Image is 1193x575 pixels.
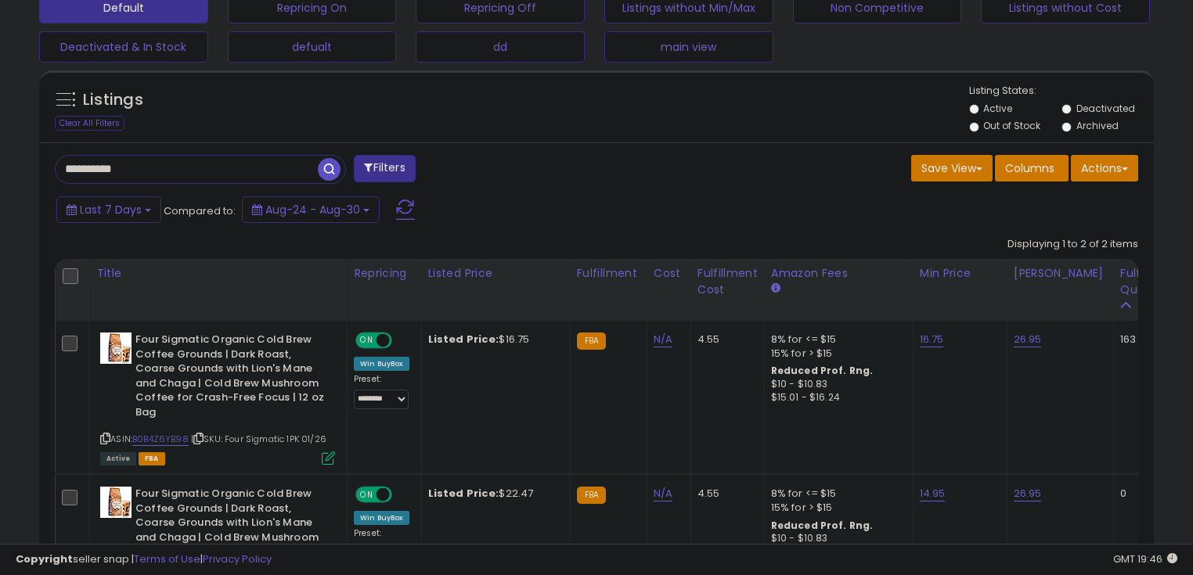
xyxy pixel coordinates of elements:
a: B0B4Z6YB98 [132,433,189,446]
div: Preset: [354,374,409,409]
a: N/A [654,332,672,347]
div: 4.55 [697,487,752,501]
button: Actions [1071,155,1138,181]
a: Privacy Policy [203,552,272,566]
a: Terms of Use [134,552,200,566]
a: 16.75 [920,332,944,347]
div: Win BuyBox [354,511,409,525]
span: OFF [390,334,415,347]
div: Title [96,265,341,282]
div: 4.55 [697,332,752,347]
div: Preset: [354,528,409,563]
button: Deactivated & In Stock [39,31,208,63]
div: Min Price [920,265,1000,282]
span: Last 7 Days [80,202,142,217]
button: Columns [995,155,1069,181]
a: 26.95 [1014,486,1042,501]
div: Repricing [354,265,415,282]
a: N/A [654,486,672,501]
span: ON [357,334,377,347]
div: Fulfillment [577,265,640,282]
label: Out of Stock [983,119,1040,132]
button: Last 7 Days [56,196,161,223]
button: Filters [354,155,415,182]
p: Listing States: [969,84,1155,99]
span: ON [357,488,377,501]
div: ASIN: [100,332,335,463]
a: 26.95 [1014,332,1042,347]
div: seller snap | | [16,552,272,567]
div: 163 [1120,332,1169,347]
button: main view [604,31,773,63]
div: Win BuyBox [354,357,409,371]
span: All listings currently available for purchase on Amazon [100,452,136,465]
button: defualt [228,31,397,63]
span: FBA [139,452,165,465]
button: Aug-24 - Aug-30 [242,196,380,223]
div: Fulfillment Cost [697,265,758,298]
div: Fulfillable Quantity [1120,265,1174,298]
span: 2025-09-7 19:46 GMT [1113,552,1177,566]
span: OFF [390,488,415,501]
b: Listed Price: [428,486,499,501]
div: $10 - $10.83 [771,378,901,391]
div: 8% for <= $15 [771,332,901,347]
div: $15.01 - $16.24 [771,391,901,404]
label: Archived [1076,119,1119,132]
img: 41bNICl0sVL._SL40_.jpg [100,487,132,518]
button: dd [416,31,585,63]
div: [PERSON_NAME] [1014,265,1107,282]
small: FBA [577,487,606,504]
button: Save View [911,155,993,181]
span: Compared to: [164,203,236,218]
div: 0 [1120,487,1169,501]
small: FBA [577,332,606,350]
div: Amazon Fees [771,265,906,282]
h5: Listings [83,89,143,111]
b: Four Sigmatic Organic Cold Brew Coffee Grounds | Dark Roast, Coarse Grounds with Lion's Mane and ... [135,332,326,423]
div: Listed Price [428,265,564,282]
span: | SKU: Four Sigmatic 1PK 01/26 [191,433,326,445]
b: Reduced Prof. Rng. [771,364,874,377]
label: Active [983,102,1012,115]
div: Cost [654,265,684,282]
div: $16.75 [428,332,558,347]
small: Amazon Fees. [771,282,780,296]
img: 41bNICl0sVL._SL40_.jpg [100,332,132,364]
b: Reduced Prof. Rng. [771,519,874,532]
span: Columns [1005,160,1054,176]
div: $22.47 [428,487,558,501]
label: Deactivated [1076,102,1135,115]
div: 15% for > $15 [771,501,901,515]
strong: Copyright [16,552,73,566]
a: 14.95 [920,486,946,501]
b: Listed Price: [428,332,499,347]
div: 15% for > $15 [771,347,901,361]
div: Displaying 1 to 2 of 2 items [1007,237,1138,252]
div: Clear All Filters [55,116,124,131]
span: Aug-24 - Aug-30 [265,202,360,217]
div: 8% for <= $15 [771,487,901,501]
